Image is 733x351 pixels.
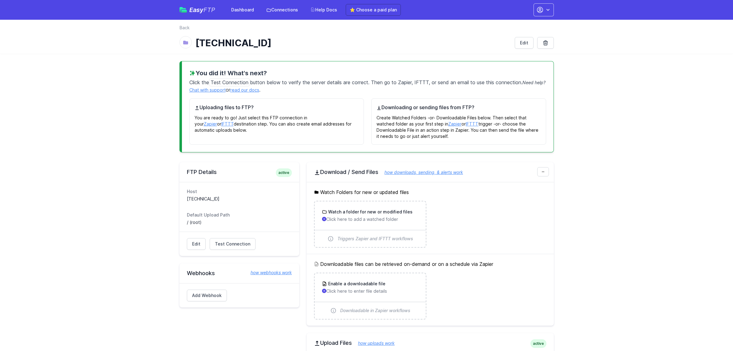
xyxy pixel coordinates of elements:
[337,236,413,242] span: Triggers Zapier and IFTTT workflows
[314,260,546,268] h5: Downloadable files can be retrieved on-demand or on a schedule via Zapier
[189,7,215,13] span: Easy
[276,168,292,177] span: active
[189,87,226,93] a: Chat with support
[215,241,250,247] span: Test Connection
[187,212,292,218] dt: Default Upload Path
[195,111,359,133] p: You are ready to go! Just select this FTP connection in your or destination step. You can also cr...
[204,121,217,126] a: Zapier
[307,4,341,15] a: Help Docs
[340,308,410,314] span: Downloadable in Zapier workflows
[522,80,546,85] span: Need help?
[327,281,385,287] h3: Enable a downloadable file
[203,6,215,14] span: FTP
[195,104,359,111] h4: Uploading files to FTP?
[315,201,426,247] a: Watch a folder for new or modified files Click here to add a watched folder Triggers Zapier and I...
[228,4,258,15] a: Dashboard
[314,339,546,347] h2: Upload Files
[195,37,510,48] h1: [TECHNICAL_ID]
[352,341,395,346] a: how uploads work
[314,168,546,176] h2: Download / Send Files
[179,7,215,13] a: EasyFTP
[263,4,302,15] a: Connections
[322,288,418,294] p: Click here to enter file details
[187,238,206,250] a: Edit
[187,290,227,301] a: Add Webhook
[530,339,546,348] span: active
[244,270,292,276] a: how webhooks work
[210,238,256,250] a: Test Connection
[187,196,292,202] dd: [TECHNICAL_ID]
[322,216,418,222] p: Click here to add a watched folder
[377,104,541,111] h4: Downloading or sending files from FTP?
[314,188,546,196] h5: Watch Folders for new or updated files
[230,87,259,93] a: read our docs
[209,78,250,86] span: Test Connection
[377,111,541,139] p: Create Watched Folders -or- Downloadable Files below. Then select that watched folder as your fir...
[187,219,292,225] dd: / (root)
[187,168,292,176] h2: FTP Details
[187,188,292,195] dt: Host
[346,4,401,16] a: ⭐ Choose a paid plan
[315,273,426,319] a: Enable a downloadable file Click here to enter file details Downloadable in Zapier workflows
[179,7,187,13] img: easyftp_logo.png
[221,121,234,126] a: IFTTT
[327,209,413,215] h3: Watch a folder for new or modified files
[187,270,292,277] h2: Webhooks
[189,69,546,77] h3: You did it! What's next?
[515,37,534,49] a: Edit
[466,121,478,126] a: IFTTT
[448,121,461,126] a: Zapier
[378,170,463,175] a: how downloads, sending, & alerts work
[189,77,546,93] p: Click the button below to verify the server details are correct. Then go to Zapier, IFTTT, or sen...
[179,25,190,31] a: Back
[179,25,554,35] nav: Breadcrumb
